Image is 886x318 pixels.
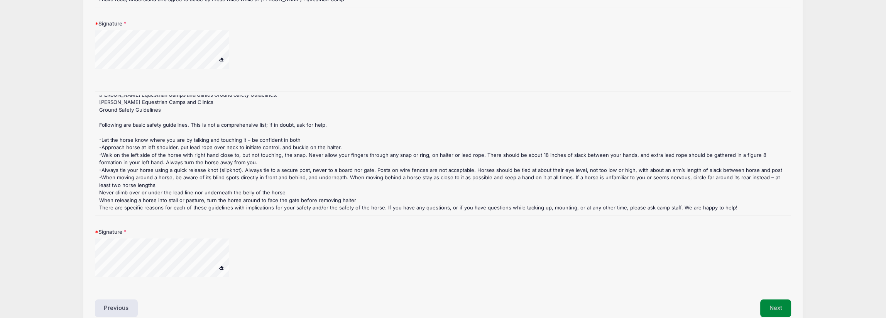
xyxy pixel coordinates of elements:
[95,20,327,27] label: Signature
[95,299,138,317] button: Previous
[95,228,327,236] label: Signature
[99,99,787,212] div: [PERSON_NAME] Equestrian Camps and Clinics Ground Safety Guidelines Following are basic safety gu...
[760,299,791,317] button: Next
[99,95,787,211] div: :
[99,92,276,98] strong: [PERSON_NAME] Equestrian Camps and Clinics Ground Safety Guidelines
